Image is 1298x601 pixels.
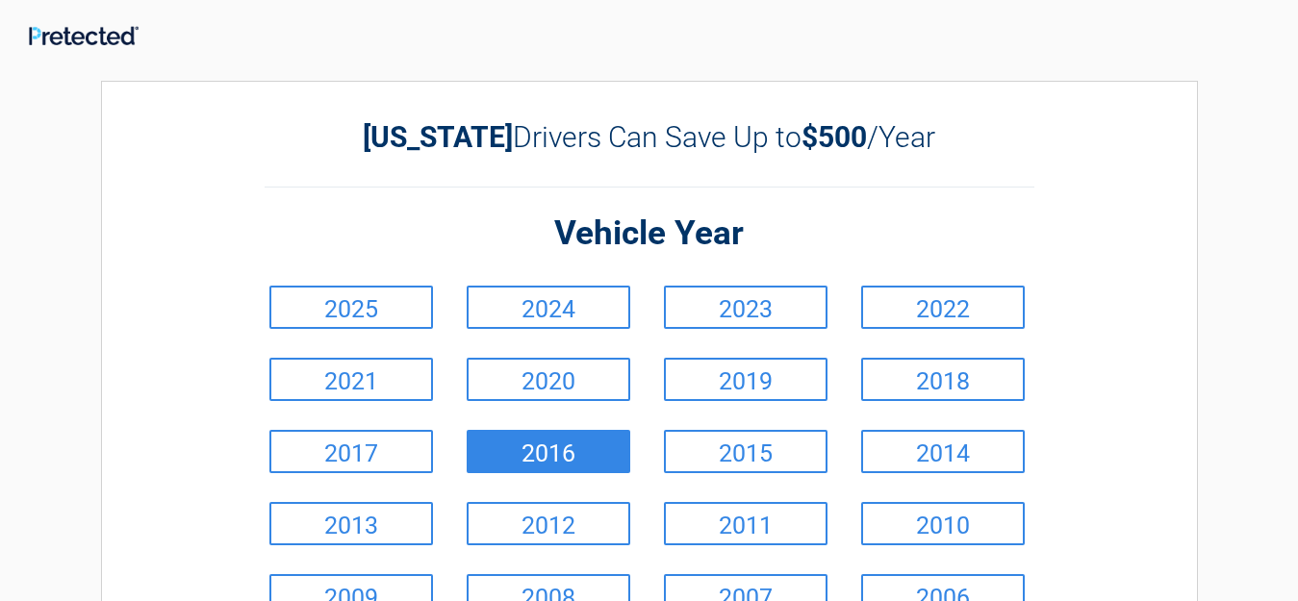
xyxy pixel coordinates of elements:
a: 2018 [861,358,1025,401]
a: 2017 [269,430,433,473]
h2: Vehicle Year [265,212,1034,257]
img: Main Logo [29,26,139,46]
a: 2022 [861,286,1025,329]
a: 2025 [269,286,433,329]
a: 2015 [664,430,827,473]
a: 2010 [861,502,1025,545]
a: 2012 [467,502,630,545]
a: 2016 [467,430,630,473]
b: [US_STATE] [363,120,513,154]
a: 2014 [861,430,1025,473]
a: 2011 [664,502,827,545]
a: 2019 [664,358,827,401]
b: $500 [802,120,867,154]
h2: Drivers Can Save Up to /Year [265,120,1034,154]
a: 2021 [269,358,433,401]
a: 2013 [269,502,433,545]
a: 2024 [467,286,630,329]
a: 2023 [664,286,827,329]
a: 2020 [467,358,630,401]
